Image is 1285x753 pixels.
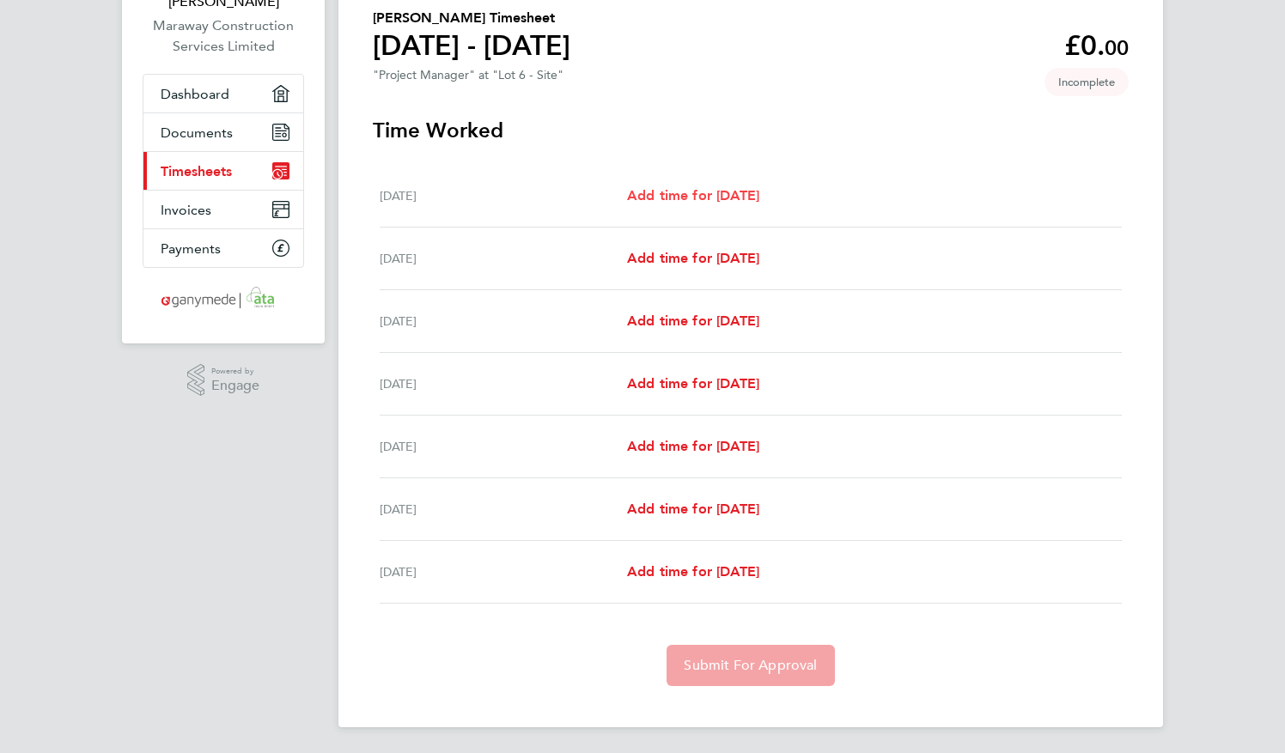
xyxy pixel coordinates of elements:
h3: Time Worked [373,117,1129,144]
a: Payments [143,229,303,267]
a: Timesheets [143,152,303,190]
span: Payments [161,240,221,257]
span: Dashboard [161,86,229,102]
span: 00 [1105,35,1129,60]
div: [DATE] [380,499,627,519]
app-decimal: £0. [1064,29,1129,62]
a: Add time for [DATE] [627,248,759,269]
div: [DATE] [380,562,627,582]
h1: [DATE] - [DATE] [373,28,570,63]
span: Timesheets [161,163,232,179]
a: Go to home page [143,285,304,313]
div: [DATE] [380,248,627,269]
a: Add time for [DATE] [627,436,759,457]
a: Documents [143,113,303,151]
div: [DATE] [380,185,627,206]
span: Add time for [DATE] [627,313,759,329]
a: Powered byEngage [187,364,260,397]
a: Add time for [DATE] [627,311,759,331]
div: [DATE] [380,311,627,331]
span: Add time for [DATE] [627,563,759,580]
a: Add time for [DATE] [627,562,759,582]
a: Add time for [DATE] [627,373,759,394]
span: Add time for [DATE] [627,501,759,517]
span: Engage [211,379,259,393]
div: "Project Manager" at "Lot 6 - Site" [373,68,563,82]
div: [DATE] [380,436,627,457]
span: Add time for [DATE] [627,438,759,454]
span: Documents [161,124,233,141]
span: Invoices [161,202,211,218]
div: [DATE] [380,373,627,394]
span: Add time for [DATE] [627,375,759,392]
a: Add time for [DATE] [627,499,759,519]
span: Add time for [DATE] [627,187,759,203]
a: Invoices [143,191,303,228]
h2: [PERSON_NAME] Timesheet [373,8,570,28]
img: ganymedesolutions-logo-retina.png [156,285,291,313]
span: This timesheet is Incomplete. [1044,68,1129,96]
span: Add time for [DATE] [627,250,759,266]
a: Maraway Construction Services Limited [143,15,304,57]
a: Dashboard [143,75,303,112]
span: Powered by [211,364,259,379]
a: Add time for [DATE] [627,185,759,206]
